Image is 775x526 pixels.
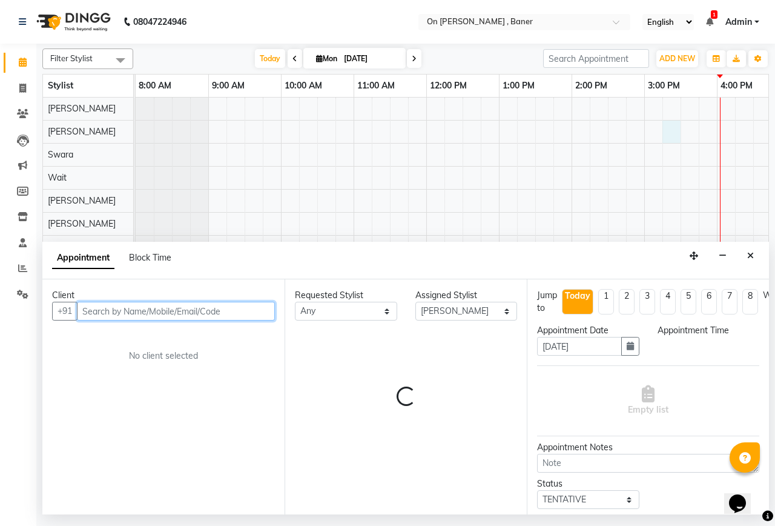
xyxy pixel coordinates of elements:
span: Admin [725,16,752,28]
button: ADD NEW [656,50,698,67]
span: Filter Stylist [50,53,93,63]
span: Block Time [129,252,171,263]
a: 1:00 PM [500,77,538,95]
span: Mon [313,54,340,63]
div: Appointment Time [658,324,760,337]
li: 7 [722,289,737,315]
div: Requested Stylist [295,289,397,302]
div: Status [537,478,639,490]
div: No client selected [81,350,246,362]
span: Wait [48,172,67,183]
span: [PERSON_NAME] [48,241,116,252]
li: 5 [681,289,696,315]
a: 10:00 AM [282,77,325,95]
li: 1 [598,289,614,315]
div: Appointment Notes [537,441,759,454]
div: Appointment Date [537,324,639,337]
a: 11:00 AM [354,77,398,95]
li: 4 [660,289,676,315]
span: Swara [48,149,73,160]
span: [PERSON_NAME] [48,218,116,229]
input: yyyy-mm-dd [537,337,622,356]
div: Client [52,289,275,302]
span: Stylist [48,80,73,91]
li: 6 [701,289,717,315]
div: Assigned Stylist [415,289,518,302]
span: ADD NEW [659,54,695,63]
a: 1 [706,16,713,27]
span: [PERSON_NAME] [48,195,116,206]
li: 8 [742,289,758,315]
span: Appointment [52,247,114,269]
div: Today [565,290,590,302]
span: Empty list [628,385,668,416]
a: 12:00 PM [427,77,470,95]
a: 2:00 PM [572,77,610,95]
b: 08047224946 [133,5,186,39]
input: 2025-09-01 [340,50,401,68]
img: logo [31,5,114,39]
li: 2 [619,289,635,315]
button: Close [742,247,759,265]
span: Today [255,49,285,68]
span: [PERSON_NAME] [48,103,116,114]
div: Jump to [537,289,557,315]
a: 3:00 PM [645,77,683,95]
input: Search by Name/Mobile/Email/Code [77,302,275,321]
a: 9:00 AM [209,77,248,95]
li: 3 [639,289,655,315]
span: 1 [711,10,717,19]
span: [PERSON_NAME] [48,126,116,137]
button: +91 [52,302,77,321]
input: Search Appointment [543,49,649,68]
iframe: chat widget [724,478,763,514]
a: 8:00 AM [136,77,174,95]
a: 4:00 PM [717,77,756,95]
